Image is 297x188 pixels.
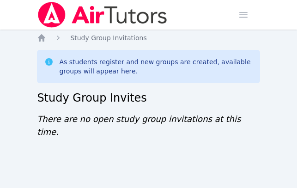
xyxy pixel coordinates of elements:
[37,114,241,137] span: There are no open study group invitations at this time.
[37,91,260,105] h2: Study Group Invites
[70,34,146,42] span: Study Group Invitations
[37,33,260,42] nav: Breadcrumb
[70,33,146,42] a: Study Group Invitations
[37,2,168,28] img: Air Tutors
[59,57,252,76] div: As students register and new groups are created, available groups will appear here.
